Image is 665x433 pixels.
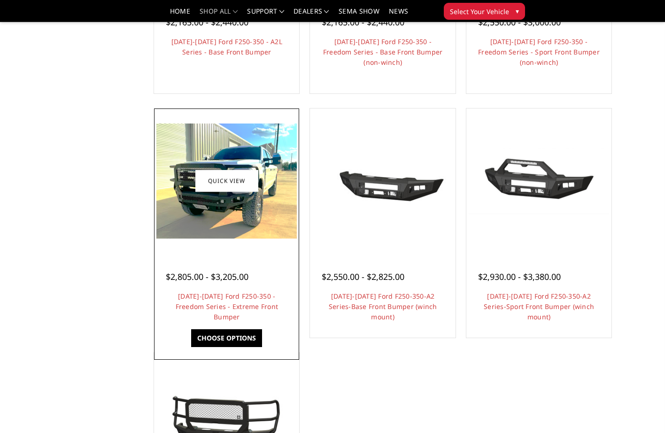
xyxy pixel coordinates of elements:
a: [DATE]-[DATE] Ford F250-350-A2 Series-Sport Front Bumper (winch mount) [484,292,594,321]
a: News [389,8,408,22]
a: Choose Options [191,329,262,347]
span: $2,930.00 - $3,380.00 [478,271,561,282]
a: Quick view [195,170,258,192]
a: [DATE]-[DATE] Ford F250-350-A2 Series-Base Front Bumper (winch mount) [329,292,437,321]
span: $2,805.00 - $3,205.00 [166,271,248,282]
a: 2023-2025 Ford F250-350 - Freedom Series - Extreme Front Bumper 2023-2025 Ford F250-350 - Freedom... [156,111,297,251]
a: [DATE]-[DATE] Ford F250-350 - Freedom Series - Base Front Bumper (non-winch) [323,37,443,67]
a: 2023-2025 Ford F250-350-A2 Series-Sport Front Bumper (winch mount) 2023-2025 Ford F250-350-A2 Ser... [469,111,609,251]
img: 2023-2025 Ford F250-350 - Freedom Series - Extreme Front Bumper [156,124,297,238]
span: $2,165.00 - $2,440.00 [322,16,404,28]
a: SEMA Show [339,8,379,22]
a: shop all [200,8,238,22]
a: [DATE]-[DATE] Ford F250-350 - Freedom Series - Extreme Front Bumper [176,292,278,321]
span: Select Your Vehicle [450,7,509,16]
button: Select Your Vehicle [444,3,525,20]
span: ▾ [516,6,519,16]
a: [DATE]-[DATE] Ford F250-350 - Freedom Series - Sport Front Bumper (non-winch) [478,37,600,67]
a: Home [170,8,190,22]
span: $2,550.00 - $3,000.00 [478,16,561,28]
span: $2,550.00 - $2,825.00 [322,271,404,282]
a: Support [247,8,284,22]
a: 2023-2025 Ford F250-350-A2 Series-Base Front Bumper (winch mount) 2023-2025 Ford F250-350-A2 Seri... [312,111,453,251]
a: [DATE]-[DATE] Ford F250-350 - A2L Series - Base Front Bumper [171,37,282,56]
a: Dealers [294,8,329,22]
span: $2,165.00 - $2,440.00 [166,16,248,28]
